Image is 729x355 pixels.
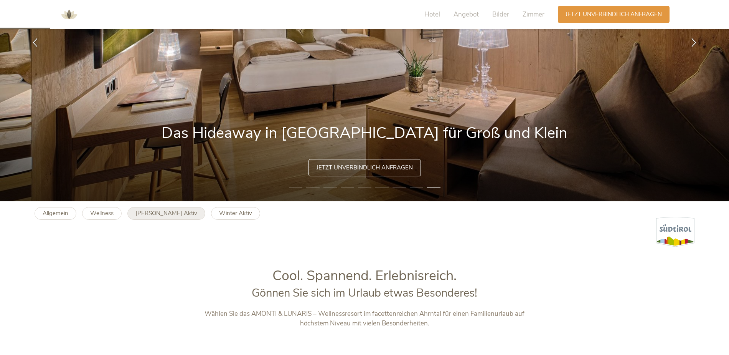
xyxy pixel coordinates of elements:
[58,3,81,26] img: AMONTI & LUNARIS Wellnessresort
[252,285,477,300] span: Gönnen Sie sich im Urlaub etwas Besonderes!
[82,207,122,220] a: Wellness
[35,207,76,220] a: Allgemein
[492,10,509,19] span: Bilder
[219,209,252,217] b: Winter Aktiv
[523,10,544,19] span: Zimmer
[454,10,479,19] span: Angebot
[566,10,662,18] span: Jetzt unverbindlich anfragen
[272,266,457,285] span: Cool. Spannend. Erlebnisreich.
[656,217,694,247] img: Südtirol
[90,209,114,217] b: Wellness
[317,164,413,172] span: Jetzt unverbindlich anfragen
[211,207,260,220] a: Winter Aktiv
[127,207,205,220] a: [PERSON_NAME] Aktiv
[135,209,197,217] b: [PERSON_NAME] Aktiv
[424,10,440,19] span: Hotel
[43,209,68,217] b: Allgemein
[58,12,81,17] a: AMONTI & LUNARIS Wellnessresort
[205,309,525,328] p: Wählen Sie das AMONTI & LUNARIS – Wellnessresort im facettenreichen Ahrntal für einen Familienurl...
